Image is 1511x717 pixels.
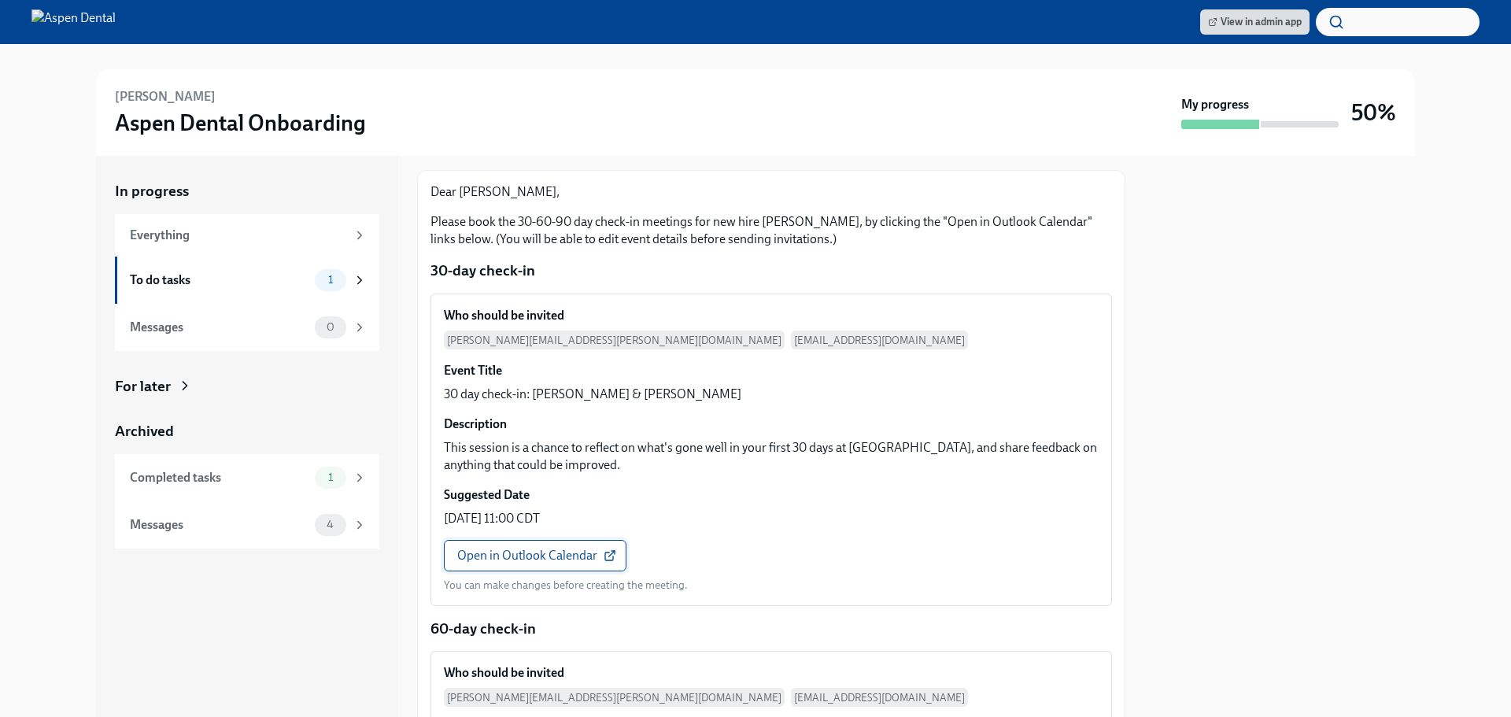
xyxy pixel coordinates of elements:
[444,540,626,571] a: Open in Outlook Calendar
[457,548,613,564] span: Open in Outlook Calendar
[115,501,379,549] a: Messages4
[444,688,785,707] span: [PERSON_NAME][EMAIL_ADDRESS][PERSON_NAME][DOMAIN_NAME]
[430,619,1112,639] p: 60-day check-in
[130,319,308,336] div: Messages
[317,321,344,333] span: 0
[115,109,366,137] h3: Aspen Dental Onboarding
[1351,98,1396,127] h3: 50%
[444,439,1099,474] p: This session is a chance to reflect on what's gone well in your first 30 days at [GEOGRAPHIC_DATA...
[115,376,379,397] a: For later
[130,227,346,244] div: Everything
[319,274,342,286] span: 1
[31,9,116,35] img: Aspen Dental
[444,578,688,593] p: You can make changes before creating the meeting.
[115,181,379,201] a: In progress
[444,307,564,324] h6: Who should be invited
[130,272,308,289] div: To do tasks
[115,304,379,351] a: Messages0
[1208,14,1302,30] span: View in admin app
[130,469,308,486] div: Completed tasks
[444,664,564,682] h6: Who should be invited
[1181,96,1249,113] strong: My progress
[115,214,379,257] a: Everything
[115,454,379,501] a: Completed tasks1
[444,416,507,433] h6: Description
[115,88,216,105] h6: [PERSON_NAME]
[317,519,343,530] span: 4
[791,688,968,707] span: [EMAIL_ADDRESS][DOMAIN_NAME]
[430,183,1112,201] p: Dear [PERSON_NAME],
[444,331,785,349] span: [PERSON_NAME][EMAIL_ADDRESS][PERSON_NAME][DOMAIN_NAME]
[1200,9,1310,35] a: View in admin app
[115,376,171,397] div: For later
[444,362,502,379] h6: Event Title
[444,386,741,403] p: 30 day check-in: [PERSON_NAME] & [PERSON_NAME]
[791,331,968,349] span: [EMAIL_ADDRESS][DOMAIN_NAME]
[430,213,1112,248] p: Please book the 30-60-90 day check-in meetings for new hire [PERSON_NAME], by clicking the "Open ...
[444,486,530,504] h6: Suggested Date
[130,516,308,534] div: Messages
[319,471,342,483] span: 1
[115,257,379,304] a: To do tasks1
[115,421,379,442] a: Archived
[430,261,1112,281] p: 30-day check-in
[444,510,540,527] p: [DATE] 11:00 CDT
